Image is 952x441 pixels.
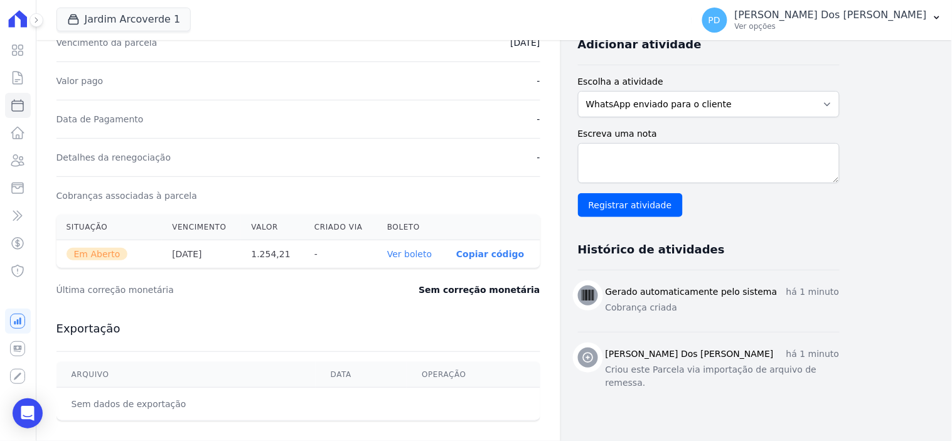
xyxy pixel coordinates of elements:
input: Registrar atividade [578,193,683,217]
dt: Cobranças associadas à parcela [56,189,197,202]
dt: Última correção monetária [56,284,343,296]
dt: Detalhes da renegociação [56,151,171,164]
th: Criado via [304,215,377,240]
dt: Data de Pagamento [56,113,144,125]
p: Criou este Parcela via importação de arquivo de remessa. [606,363,840,390]
p: [PERSON_NAME] Dos [PERSON_NAME] [735,9,927,21]
button: Copiar código [456,249,524,259]
dt: Vencimento da parcela [56,36,158,49]
p: Cobrança criada [606,301,840,314]
div: Open Intercom Messenger [13,398,43,428]
th: Arquivo [56,362,316,388]
p: há 1 minuto [786,348,840,361]
th: - [304,240,377,268]
span: Em Aberto [67,248,128,260]
span: PD [709,16,720,24]
h3: [PERSON_NAME] Dos [PERSON_NAME] [606,348,774,361]
h3: Histórico de atividades [578,242,725,257]
dd: Sem correção monetária [419,284,540,296]
th: Vencimento [162,215,241,240]
dd: - [537,151,540,164]
th: Valor [241,215,304,240]
dd: - [537,75,540,87]
a: Ver boleto [387,249,432,259]
th: Situação [56,215,163,240]
dd: [DATE] [510,36,540,49]
label: Escolha a atividade [578,75,840,88]
th: 1.254,21 [241,240,304,268]
h3: Exportação [56,321,540,336]
th: Boleto [377,215,446,240]
p: há 1 minuto [786,285,840,299]
th: Data [316,362,407,388]
h3: Adicionar atividade [578,37,702,52]
button: Jardim Arcoverde 1 [56,8,191,31]
dt: Valor pago [56,75,104,87]
h3: Gerado automaticamente pelo sistema [606,285,778,299]
th: [DATE] [162,240,241,268]
dd: - [537,113,540,125]
p: Ver opções [735,21,927,31]
button: PD [PERSON_NAME] Dos [PERSON_NAME] Ver opções [692,3,952,38]
label: Escreva uma nota [578,127,840,141]
td: Sem dados de exportação [56,388,316,421]
th: Operação [407,362,540,388]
